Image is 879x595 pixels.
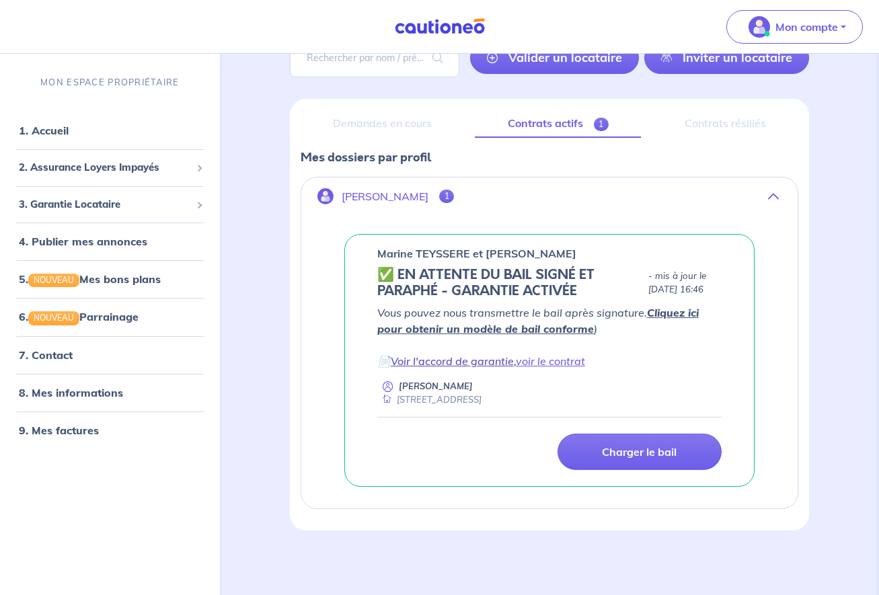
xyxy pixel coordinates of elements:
input: Rechercher par nom / prénom / mail du locataire [290,38,459,77]
div: 7. Contact [5,341,215,368]
a: Cliquez ici pour obtenir un modèle de bail conforme [377,306,699,335]
em: Vous pouvez nous transmettre le bail après signature. ) [377,306,699,335]
h5: ✅️️️ EN ATTENTE DU BAIL SIGNÉ ET PARAPHÉ - GARANTIE ACTIVÉE [377,267,643,299]
a: Charger le bail [558,434,722,470]
p: [PERSON_NAME] [399,380,473,393]
a: Voir l'accord de garantie [391,354,514,368]
a: 5.NOUVEAUMes bons plans [19,272,161,286]
a: 9. Mes factures [19,423,99,436]
div: 3. Garantie Locataire [5,191,215,217]
p: - mis à jour le [DATE] 16:46 [648,270,722,296]
button: [PERSON_NAME]1 [301,180,798,212]
div: state: CONTRACT-SIGNED, Context: IN-LANDLORD,IS-GL-CAUTION-IN-LANDLORD [377,267,722,299]
div: 6.NOUVEAUParrainage [5,303,215,330]
span: 1 [594,118,609,131]
div: [STREET_ADDRESS] [377,393,482,406]
p: MON ESPACE PROPRIÉTAIRE [40,76,179,89]
span: search [416,39,459,77]
a: Inviter un locataire [644,42,809,74]
p: Marine TEYSSERE et [PERSON_NAME] [377,245,576,262]
div: 9. Mes factures [5,416,215,443]
div: 8. Mes informations [5,379,215,405]
div: 2. Assurance Loyers Impayés [5,155,215,181]
a: Valider un locataire [470,42,639,74]
a: voir le contrat [516,354,585,368]
div: 1. Accueil [5,117,215,144]
a: Contrats actifs1 [475,110,641,138]
div: 5.NOUVEAUMes bons plans [5,266,215,292]
span: 3. Garantie Locataire [19,196,191,212]
p: Mes dossiers par profil [301,149,798,166]
div: 4. Publier mes annonces [5,228,215,255]
p: Mon compte [775,19,838,35]
img: illu_account.svg [317,188,334,204]
p: [PERSON_NAME] [342,190,428,203]
a: 6.NOUVEAUParrainage [19,310,139,323]
a: 4. Publier mes annonces [19,235,147,248]
a: 1. Accueil [19,124,69,137]
img: Cautioneo [389,18,490,35]
a: 8. Mes informations [19,385,123,399]
a: 7. Contact [19,348,73,361]
img: illu_account_valid_menu.svg [749,16,770,38]
em: 📄 , [377,354,585,368]
span: 1 [439,190,455,203]
p: Charger le bail [602,445,677,459]
button: illu_account_valid_menu.svgMon compte [726,10,863,44]
span: 2. Assurance Loyers Impayés [19,160,191,175]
